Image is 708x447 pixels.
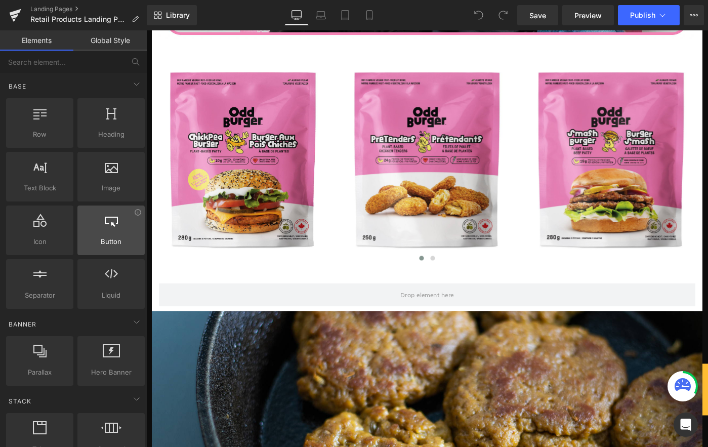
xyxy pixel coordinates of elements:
[357,5,382,25] a: Mobile
[333,5,357,25] a: Tablet
[9,290,70,301] span: Separator
[80,367,142,378] span: Hero Banner
[469,5,489,25] button: Undo
[684,5,704,25] button: More
[30,5,147,13] a: Landing Pages
[8,396,32,406] span: Stack
[9,183,70,193] span: Text Block
[134,209,142,216] div: View Information
[9,367,70,378] span: Parallax
[599,371,608,412] a: ORDER NOW
[9,129,70,140] span: Row
[284,5,309,25] a: Desktop
[166,11,190,20] span: Library
[80,290,142,301] span: Liquid
[618,5,680,25] button: Publish
[147,5,197,25] a: New Library
[493,5,513,25] button: Redo
[674,413,698,437] div: Open Intercom Messenger
[8,319,37,329] span: Banner
[309,5,333,25] a: Laptop
[562,5,614,25] a: Preview
[630,11,655,19] span: Publish
[8,82,27,91] span: Base
[9,236,70,247] span: Icon
[80,236,142,247] span: Button
[80,129,142,140] span: Heading
[529,10,546,21] span: Save
[80,183,142,193] span: Image
[73,30,147,51] a: Global Style
[30,15,128,23] span: Retail Products Landing Page
[574,10,602,21] span: Preview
